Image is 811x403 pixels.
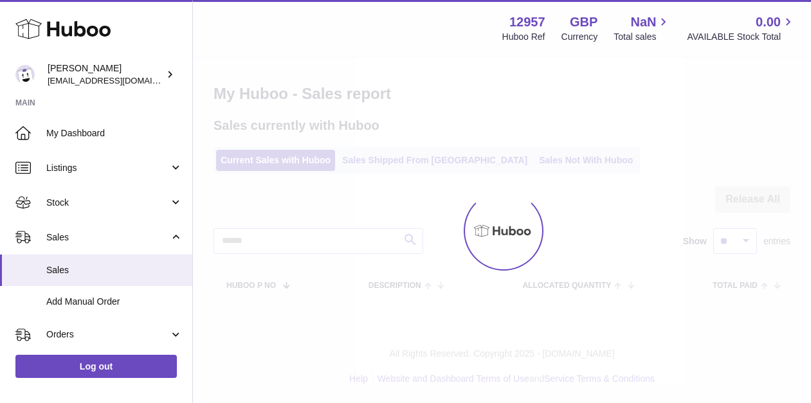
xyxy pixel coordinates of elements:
[15,355,177,378] a: Log out
[614,31,671,43] span: Total sales
[614,13,671,43] a: NaN Total sales
[687,31,796,43] span: AVAILABLE Stock Total
[15,65,35,84] img: info@laipaca.com
[687,13,796,43] a: 0.00 AVAILABLE Stock Total
[502,31,545,43] div: Huboo Ref
[756,13,781,31] span: 0.00
[570,13,597,31] strong: GBP
[48,75,189,85] span: [EMAIL_ADDRESS][DOMAIN_NAME]
[46,197,169,209] span: Stock
[46,162,169,174] span: Listings
[46,127,183,139] span: My Dashboard
[561,31,598,43] div: Currency
[46,264,183,276] span: Sales
[46,296,183,308] span: Add Manual Order
[630,13,656,31] span: NaN
[509,13,545,31] strong: 12957
[46,231,169,244] span: Sales
[48,62,163,87] div: [PERSON_NAME]
[46,328,169,341] span: Orders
